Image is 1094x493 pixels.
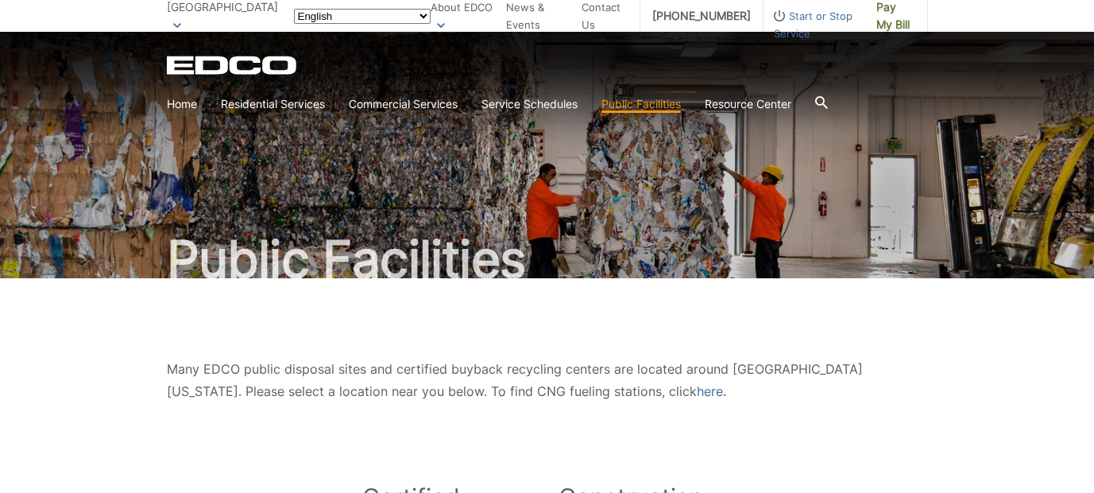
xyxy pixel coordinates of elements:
[705,95,791,113] a: Resource Center
[167,234,928,285] h1: Public Facilities
[601,95,681,113] a: Public Facilities
[349,95,458,113] a: Commercial Services
[167,361,863,399] span: Many EDCO public disposal sites and certified buyback recycling centers are located around [GEOGR...
[167,95,197,113] a: Home
[481,95,578,113] a: Service Schedules
[167,56,299,75] a: EDCD logo. Return to the homepage.
[221,95,325,113] a: Residential Services
[294,9,431,24] select: Select a language
[697,380,723,402] a: here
